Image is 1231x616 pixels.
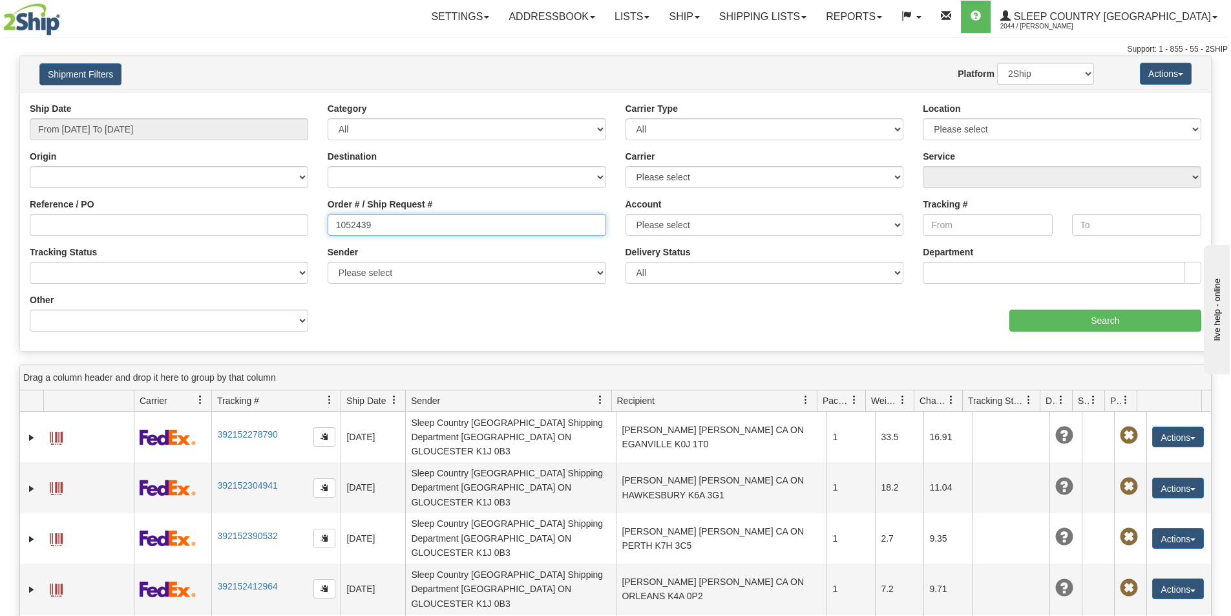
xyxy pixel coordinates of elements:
[341,513,405,564] td: [DATE]
[923,102,960,115] label: Location
[405,513,616,564] td: Sleep Country [GEOGRAPHIC_DATA] Shipping Department [GEOGRAPHIC_DATA] ON GLOUCESTER K1J 0B3
[313,427,335,447] button: Copy to clipboard
[826,564,875,614] td: 1
[626,246,691,259] label: Delivery Status
[140,581,196,597] img: 2 - FedEx Express®
[923,150,955,163] label: Service
[1009,310,1201,332] input: Search
[616,412,826,462] td: [PERSON_NAME] [PERSON_NAME] CA ON EGANVILLE K0J 1T0
[411,394,440,407] span: Sender
[1072,214,1201,236] input: To
[50,426,63,447] a: Label
[319,389,341,411] a: Tracking # filter column settings
[39,63,121,85] button: Shipment Filters
[1115,389,1137,411] a: Pickup Status filter column settings
[710,1,816,33] a: Shipping lists
[313,529,335,548] button: Copy to clipboard
[189,389,211,411] a: Carrier filter column settings
[1050,389,1072,411] a: Delivery Status filter column settings
[1120,427,1138,445] span: Pickup Not Assigned
[346,394,386,407] span: Ship Date
[626,198,662,211] label: Account
[421,1,499,33] a: Settings
[968,394,1024,407] span: Tracking Status
[20,365,1211,390] div: grid grouping header
[616,564,826,614] td: [PERSON_NAME] [PERSON_NAME] CA ON ORLEANS K4A 0P2
[25,431,38,444] a: Expand
[1120,478,1138,496] span: Pickup Not Assigned
[871,394,898,407] span: Weight
[823,394,850,407] span: Packages
[1018,389,1040,411] a: Tracking Status filter column settings
[405,462,616,513] td: Sleep Country [GEOGRAPHIC_DATA] Shipping Department [GEOGRAPHIC_DATA] ON GLOUCESTER K1J 0B3
[1000,20,1097,33] span: 2044 / [PERSON_NAME]
[50,527,63,548] a: Label
[30,102,72,115] label: Ship Date
[875,564,923,614] td: 7.2
[940,389,962,411] a: Charge filter column settings
[217,581,277,591] a: 392152412964
[920,394,947,407] span: Charge
[1201,242,1230,374] iframe: chat widget
[328,198,433,211] label: Order # / Ship Request #
[30,198,94,211] label: Reference / PO
[25,583,38,596] a: Expand
[140,480,196,496] img: 2 - FedEx Express®
[217,394,259,407] span: Tracking #
[923,564,972,614] td: 9.71
[958,67,994,80] label: Platform
[140,530,196,546] img: 2 - FedEx Express®
[1055,478,1073,496] span: Unknown
[499,1,605,33] a: Addressbook
[1055,427,1073,445] span: Unknown
[328,246,358,259] label: Sender
[616,513,826,564] td: [PERSON_NAME] [PERSON_NAME] CA ON PERTH K7H 3C5
[589,389,611,411] a: Sender filter column settings
[341,412,405,462] td: [DATE]
[875,462,923,513] td: 18.2
[991,1,1227,33] a: Sleep Country [GEOGRAPHIC_DATA] 2044 / [PERSON_NAME]
[659,1,709,33] a: Ship
[217,531,277,541] a: 392152390532
[405,412,616,462] td: Sleep Country [GEOGRAPHIC_DATA] Shipping Department [GEOGRAPHIC_DATA] ON GLOUCESTER K1J 0B3
[923,246,973,259] label: Department
[923,214,1052,236] input: From
[1120,528,1138,546] span: Pickup Not Assigned
[1120,579,1138,597] span: Pickup Not Assigned
[30,150,56,163] label: Origin
[923,462,972,513] td: 11.04
[328,150,377,163] label: Destination
[313,478,335,498] button: Copy to clipboard
[795,389,817,411] a: Recipient filter column settings
[217,480,277,491] a: 392152304941
[140,429,196,445] img: 2 - FedEx Express®
[1046,394,1057,407] span: Delivery Status
[1082,389,1104,411] a: Shipment Issues filter column settings
[617,394,655,407] span: Recipient
[826,513,875,564] td: 1
[313,579,335,599] button: Copy to clipboard
[3,3,60,36] img: logo2044.jpg
[826,412,875,462] td: 1
[30,246,97,259] label: Tracking Status
[328,102,367,115] label: Category
[1152,478,1204,498] button: Actions
[1110,394,1121,407] span: Pickup Status
[923,198,967,211] label: Tracking #
[1055,528,1073,546] span: Unknown
[341,564,405,614] td: [DATE]
[626,150,655,163] label: Carrier
[217,429,277,440] a: 392152278790
[1078,394,1089,407] span: Shipment Issues
[923,513,972,564] td: 9.35
[341,462,405,513] td: [DATE]
[30,293,54,306] label: Other
[605,1,659,33] a: Lists
[1140,63,1192,85] button: Actions
[383,389,405,411] a: Ship Date filter column settings
[1152,427,1204,447] button: Actions
[140,394,167,407] span: Carrier
[626,102,678,115] label: Carrier Type
[1152,528,1204,549] button: Actions
[816,1,892,33] a: Reports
